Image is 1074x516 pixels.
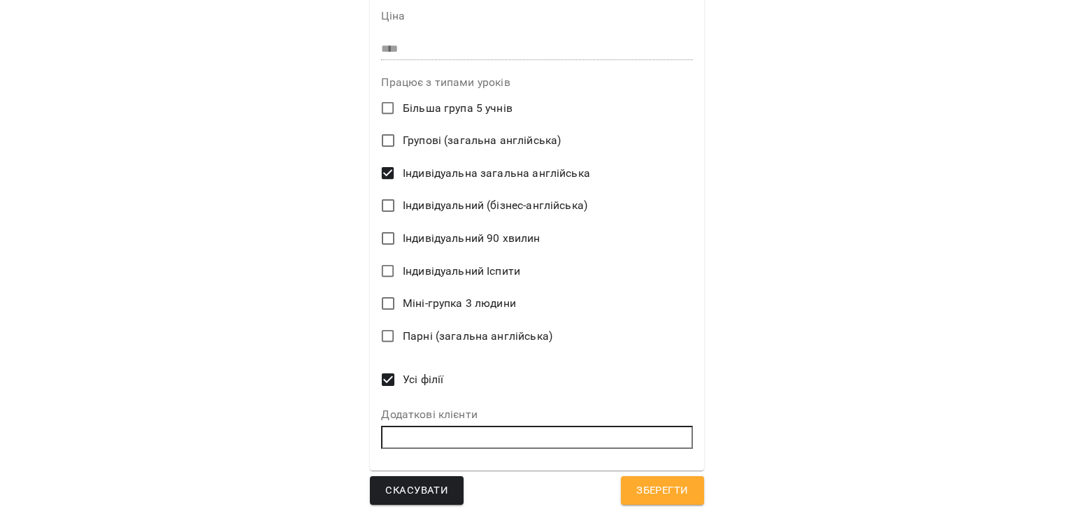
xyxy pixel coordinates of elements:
[370,476,464,506] button: Скасувати
[403,263,520,280] span: Індивідуальний Іспити
[403,132,561,149] span: Групові (загальна англійська)
[403,197,587,214] span: Індивідуальний (бізнес-англійська)
[621,476,703,506] button: Зберегти
[403,328,552,345] span: Парні (загальна англійська)
[403,371,443,388] span: Усі філії
[403,100,513,117] span: Більша група 5 учнів
[403,295,516,312] span: Міні-групка 3 людини
[385,482,448,500] span: Скасувати
[403,165,590,182] span: Індивідуальна загальна англійська
[381,10,692,22] label: Ціна
[636,482,688,500] span: Зберегти
[381,409,692,420] label: Додаткові клієнти
[381,77,692,88] label: Працює з типами уроків
[403,230,540,247] span: Індивідуальний 90 хвилин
